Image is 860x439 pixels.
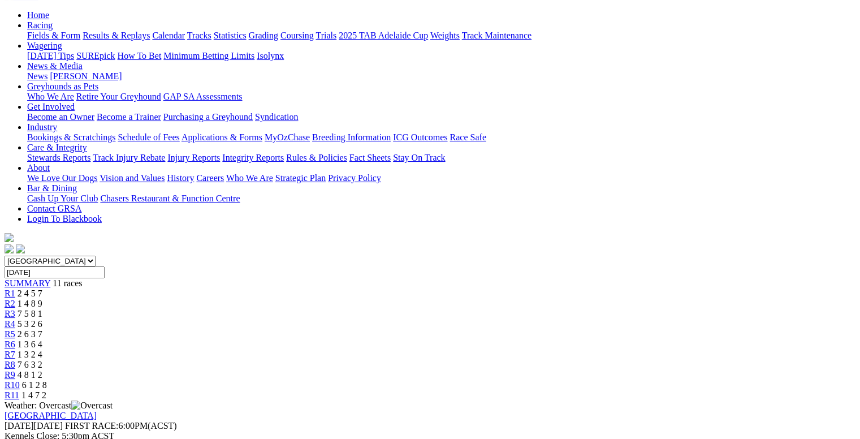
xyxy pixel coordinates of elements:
[187,31,211,40] a: Tracks
[167,173,194,183] a: History
[118,51,162,61] a: How To Bet
[5,380,20,390] a: R10
[5,319,15,329] a: R4
[339,31,428,40] a: 2025 TAB Adelaide Cup
[27,92,74,101] a: Who We Are
[196,173,224,183] a: Careers
[16,244,25,253] img: twitter.svg
[76,51,115,61] a: SUREpick
[393,132,447,142] a: ICG Outcomes
[5,421,63,431] span: [DATE]
[18,319,42,329] span: 5 3 2 6
[27,31,855,41] div: Racing
[27,193,98,203] a: Cash Up Your Club
[249,31,278,40] a: Grading
[65,421,118,431] span: FIRST RACE:
[27,51,74,61] a: [DATE] Tips
[316,31,336,40] a: Trials
[5,370,15,380] a: R9
[328,173,381,183] a: Privacy Policy
[163,51,254,61] a: Minimum Betting Limits
[152,31,185,40] a: Calendar
[27,153,855,163] div: Care & Integrity
[97,112,161,122] a: Become a Trainer
[257,51,284,61] a: Isolynx
[167,153,220,162] a: Injury Reports
[18,309,42,319] span: 7 5 8 1
[18,329,42,339] span: 2 6 3 7
[5,421,34,431] span: [DATE]
[27,71,47,81] a: News
[27,122,57,132] a: Industry
[27,61,83,71] a: News & Media
[27,102,75,111] a: Get Involved
[53,278,82,288] span: 11 races
[21,390,46,400] span: 1 4 7 2
[27,10,49,20] a: Home
[118,132,179,142] a: Schedule of Fees
[181,132,262,142] a: Applications & Forms
[27,112,855,122] div: Get Involved
[27,132,115,142] a: Bookings & Scratchings
[5,299,15,308] a: R2
[18,350,42,359] span: 1 3 2 4
[27,193,855,204] div: Bar & Dining
[222,153,284,162] a: Integrity Reports
[18,289,42,298] span: 2 4 5 7
[450,132,486,142] a: Race Safe
[27,20,53,30] a: Racing
[22,380,47,390] span: 6 1 2 8
[27,143,87,152] a: Care & Integrity
[226,173,273,183] a: Who We Are
[5,289,15,298] span: R1
[27,71,855,81] div: News & Media
[18,370,42,380] span: 4 8 1 2
[27,132,855,143] div: Industry
[5,360,15,369] span: R8
[312,132,391,142] a: Breeding Information
[393,153,445,162] a: Stay On Track
[5,329,15,339] a: R5
[50,71,122,81] a: [PERSON_NAME]
[163,112,253,122] a: Purchasing a Greyhound
[27,204,81,213] a: Contact GRSA
[27,81,98,91] a: Greyhounds as Pets
[265,132,310,142] a: MyOzChase
[163,92,243,101] a: GAP SA Assessments
[27,51,855,61] div: Wagering
[27,173,97,183] a: We Love Our Dogs
[5,233,14,242] img: logo-grsa-white.png
[5,278,50,288] a: SUMMARY
[255,112,298,122] a: Syndication
[5,350,15,359] a: R7
[214,31,247,40] a: Statistics
[27,173,855,183] div: About
[18,299,42,308] span: 1 4 8 9
[18,339,42,349] span: 1 3 6 4
[5,390,19,400] a: R11
[5,339,15,349] a: R6
[27,153,90,162] a: Stewards Reports
[100,173,165,183] a: Vision and Values
[100,193,240,203] a: Chasers Restaurant & Function Centre
[430,31,460,40] a: Weights
[27,183,77,193] a: Bar & Dining
[71,401,113,411] img: Overcast
[27,112,94,122] a: Become an Owner
[27,31,80,40] a: Fields & Form
[286,153,347,162] a: Rules & Policies
[275,173,326,183] a: Strategic Plan
[65,421,177,431] span: 6:00PM(ACST)
[83,31,150,40] a: Results & Replays
[5,401,113,410] span: Weather: Overcast
[5,244,14,253] img: facebook.svg
[280,31,314,40] a: Coursing
[27,92,855,102] div: Greyhounds as Pets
